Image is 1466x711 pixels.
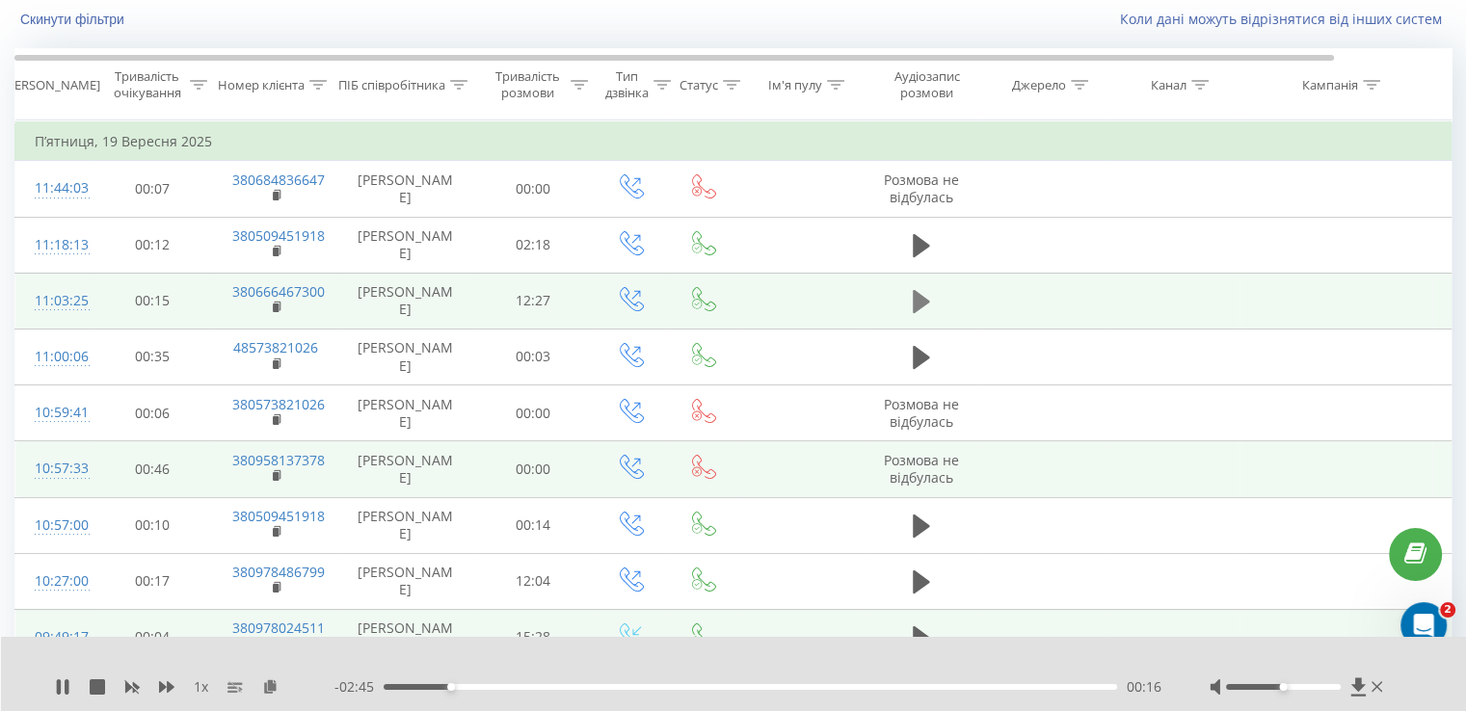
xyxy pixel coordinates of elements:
[1012,77,1066,93] div: Джерело
[232,563,325,581] a: 380978486799
[338,609,473,665] td: [PERSON_NAME]
[338,553,473,609] td: [PERSON_NAME]
[232,282,325,301] a: 380666467300
[338,217,473,273] td: [PERSON_NAME]
[3,77,100,93] div: [PERSON_NAME]
[93,609,213,665] td: 00:04
[884,171,959,206] span: Розмова не відбулась
[35,450,73,487] div: 10:57:33
[490,68,566,101] div: Тривалість розмови
[93,553,213,609] td: 00:17
[232,395,325,413] a: 380573821026
[884,395,959,431] span: Розмова не відбулась
[232,619,325,637] a: 380978024511
[1400,602,1447,648] iframe: Intercom live chat
[232,226,325,245] a: 380509451918
[233,338,318,356] a: 48573821026
[334,677,384,697] span: - 02:45
[473,329,594,384] td: 00:03
[680,77,718,93] div: Статус
[93,161,213,217] td: 00:07
[1279,683,1287,691] div: Accessibility label
[338,385,473,441] td: [PERSON_NAME]
[473,441,594,497] td: 00:00
[232,171,325,189] a: 380684836647
[35,282,73,320] div: 11:03:25
[1127,677,1161,697] span: 00:16
[884,451,959,487] span: Розмова не відбулась
[35,226,73,264] div: 11:18:13
[93,273,213,329] td: 00:15
[338,273,473,329] td: [PERSON_NAME]
[1440,602,1455,618] span: 2
[473,217,594,273] td: 02:18
[473,273,594,329] td: 12:27
[35,394,73,432] div: 10:59:41
[35,507,73,544] div: 10:57:00
[232,451,325,469] a: 380958137378
[1120,10,1452,28] a: Коли дані можуть відрізнятися вiд інших систем
[473,497,594,553] td: 00:14
[1151,77,1186,93] div: Канал
[194,677,208,697] span: 1 x
[473,385,594,441] td: 00:00
[473,161,594,217] td: 00:00
[768,77,822,93] div: Ім'я пулу
[109,68,185,101] div: Тривалість очікування
[93,497,213,553] td: 00:10
[93,329,213,384] td: 00:35
[880,68,973,101] div: Аудіозапис розмови
[473,553,594,609] td: 12:04
[1302,77,1358,93] div: Кампанія
[93,441,213,497] td: 00:46
[93,217,213,273] td: 00:12
[605,68,649,101] div: Тип дзвінка
[338,497,473,553] td: [PERSON_NAME]
[338,329,473,384] td: [PERSON_NAME]
[93,385,213,441] td: 00:06
[447,683,455,691] div: Accessibility label
[338,77,445,93] div: ПІБ співробітника
[338,161,473,217] td: [PERSON_NAME]
[14,11,134,28] button: Скинути фільтри
[338,441,473,497] td: [PERSON_NAME]
[35,338,73,376] div: 11:00:06
[473,609,594,665] td: 15:28
[35,170,73,207] div: 11:44:03
[35,563,73,600] div: 10:27:00
[35,619,73,656] div: 09:49:17
[218,77,305,93] div: Номер клієнта
[232,507,325,525] a: 380509451918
